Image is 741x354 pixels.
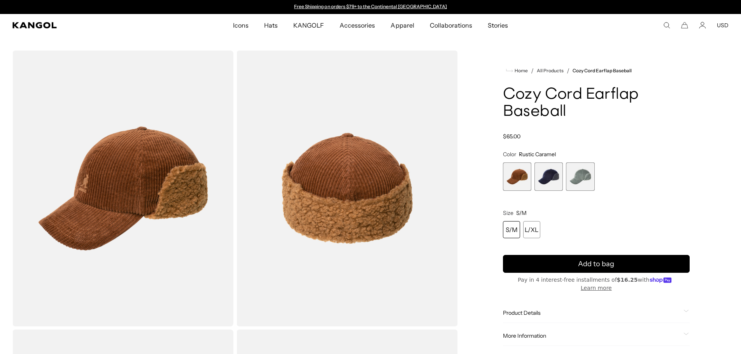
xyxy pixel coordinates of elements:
[12,51,233,326] img: color-rustic-caramel
[516,209,527,216] span: S/M
[503,209,513,216] span: Size
[291,4,451,10] div: Announcement
[236,51,457,326] img: color-rustic-caramel
[422,14,480,37] a: Collaborations
[573,68,632,73] a: Cozy Cord Earflap Baseball
[717,22,729,29] button: USD
[503,151,516,158] span: Color
[291,4,451,10] div: 1 of 2
[340,14,375,37] span: Accessories
[564,66,569,75] li: /
[506,67,528,74] a: Home
[293,14,324,37] span: KANGOLF
[513,68,528,73] span: Home
[503,309,680,316] span: Product Details
[503,162,531,191] div: 1 of 3
[534,162,563,191] label: Hazy Indigo
[488,14,508,37] span: Stories
[503,66,690,75] nav: breadcrumbs
[332,14,383,37] a: Accessories
[264,14,278,37] span: Hats
[523,221,540,238] div: L/XL
[503,255,690,273] button: Add to bag
[534,162,563,191] div: 2 of 3
[503,162,531,191] label: Rustic Caramel
[503,86,690,120] h1: Cozy Cord Earflap Baseball
[663,22,670,29] summary: Search here
[566,162,594,191] div: 3 of 3
[12,22,154,28] a: Kangol
[503,221,520,238] div: S/M
[233,14,249,37] span: Icons
[225,14,256,37] a: Icons
[480,14,516,37] a: Stories
[503,133,520,140] span: $65.00
[681,22,688,29] button: Cart
[528,66,534,75] li: /
[503,332,680,339] span: More Information
[391,14,414,37] span: Apparel
[537,68,564,73] a: All Products
[430,14,472,37] span: Collaborations
[578,259,614,269] span: Add to bag
[294,3,447,9] a: Free Shipping on orders $79+ to the Continental [GEOGRAPHIC_DATA]
[256,14,286,37] a: Hats
[699,22,706,29] a: Account
[286,14,332,37] a: KANGOLF
[519,151,556,158] span: Rustic Caramel
[383,14,422,37] a: Apparel
[291,4,451,10] slideshow-component: Announcement bar
[566,162,594,191] label: Sage Green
